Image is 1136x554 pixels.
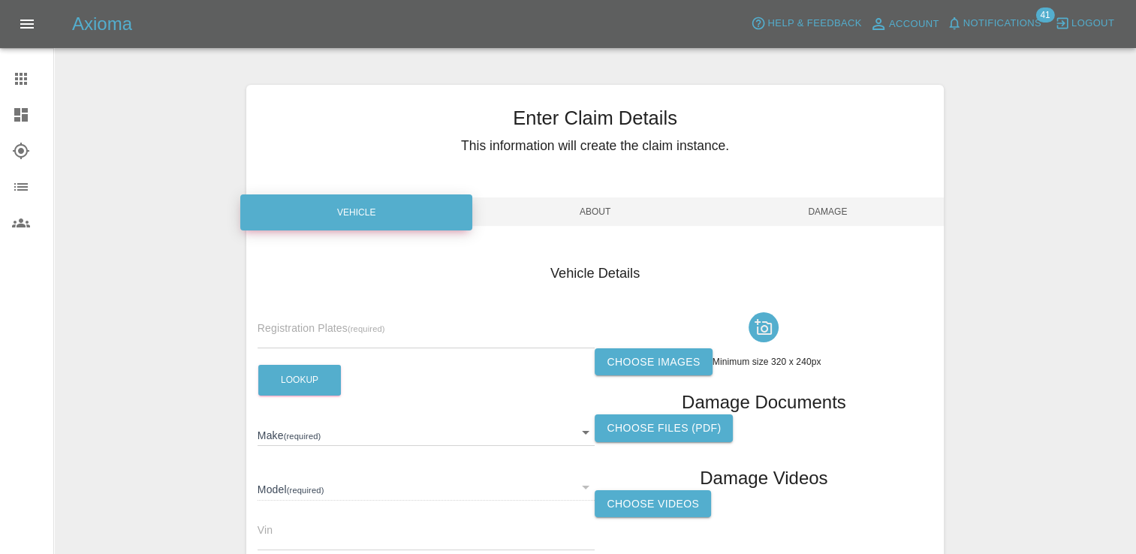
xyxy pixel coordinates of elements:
h1: Damage Documents [682,390,846,414]
button: Lookup [258,365,341,396]
a: Account [866,12,943,36]
h3: Enter Claim Details [246,104,944,132]
label: Choose files (pdf) [595,414,733,442]
span: Registration Plates [258,322,385,334]
span: Notifications [963,15,1041,32]
button: Notifications [943,12,1045,35]
button: Logout [1051,12,1118,35]
h5: Axioma [72,12,132,36]
h1: Damage Videos [700,466,827,490]
span: Logout [1071,15,1114,32]
span: 41 [1035,8,1054,23]
button: Open drawer [9,6,45,42]
small: (required) [348,324,385,333]
label: Choose images [595,348,712,376]
h5: This information will create the claim instance. [246,136,944,155]
button: Help & Feedback [747,12,865,35]
label: Choose Videos [595,490,711,518]
span: Damage [711,197,944,226]
div: Vehicle [240,194,473,230]
span: Minimum size 320 x 240px [713,357,821,367]
span: Account [889,16,939,33]
h4: Vehicle Details [258,263,933,284]
span: Help & Feedback [767,15,861,32]
span: About [479,197,712,226]
span: Vin [258,524,273,536]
